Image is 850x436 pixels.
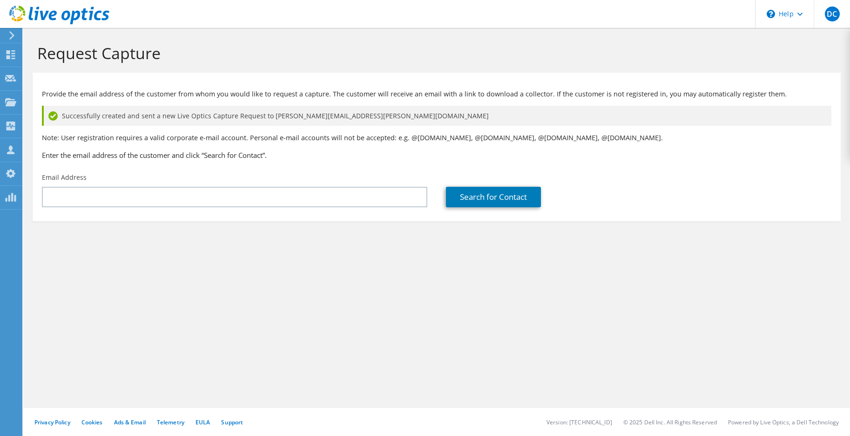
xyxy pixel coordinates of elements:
[34,418,70,426] a: Privacy Policy
[114,418,146,426] a: Ads & Email
[157,418,184,426] a: Telemetry
[42,173,87,182] label: Email Address
[446,187,541,207] a: Search for Contact
[728,418,839,426] li: Powered by Live Optics, a Dell Technology
[42,150,831,160] h3: Enter the email address of the customer and click “Search for Contact”.
[37,43,831,63] h1: Request Capture
[623,418,717,426] li: © 2025 Dell Inc. All Rights Reserved
[767,10,775,18] svg: \n
[62,111,489,121] span: Successfully created and sent a new Live Optics Capture Request to [PERSON_NAME][EMAIL_ADDRESS][P...
[81,418,103,426] a: Cookies
[196,418,210,426] a: EULA
[42,89,831,99] p: Provide the email address of the customer from whom you would like to request a capture. The cust...
[42,133,831,143] p: Note: User registration requires a valid corporate e-mail account. Personal e-mail accounts will ...
[825,7,840,21] span: DC
[546,418,612,426] li: Version: [TECHNICAL_ID]
[221,418,243,426] a: Support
